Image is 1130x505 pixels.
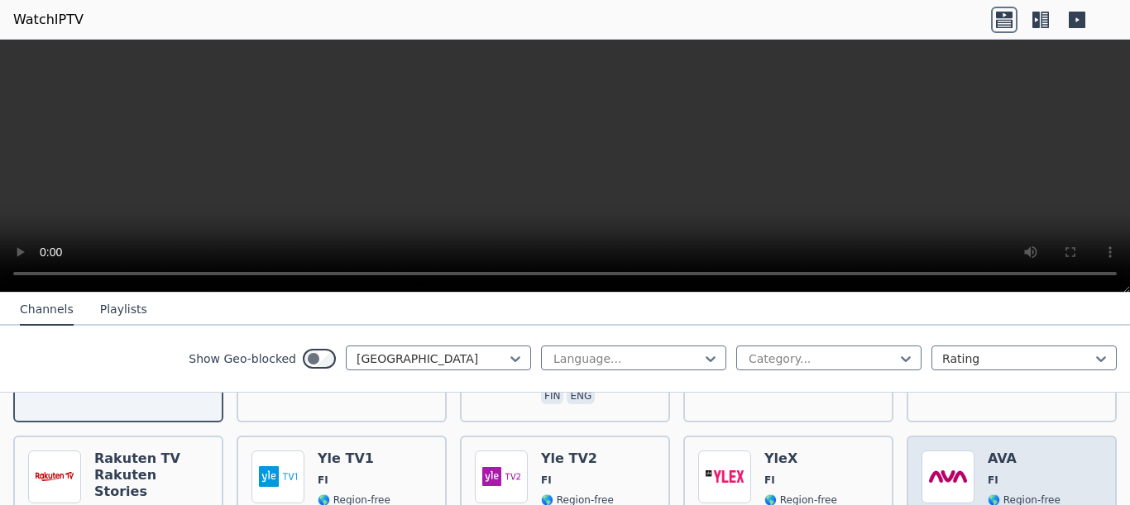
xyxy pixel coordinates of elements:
[567,388,595,404] p: eng
[100,294,147,326] button: Playlists
[922,450,974,503] img: AVA
[988,474,998,487] span: FI
[988,450,1061,467] h6: AVA
[541,474,552,487] span: FI
[20,294,74,326] button: Channels
[318,450,390,467] h6: Yle TV1
[189,350,296,367] label: Show Geo-blocked
[318,474,328,487] span: FI
[541,450,614,467] h6: Yle TV2
[13,10,84,30] a: WatchIPTV
[94,450,208,500] h6: Rakuten TV Rakuten Stories
[28,450,81,503] img: Rakuten TV Rakuten Stories
[541,388,563,404] p: fin
[764,450,837,467] h6: YleX
[764,474,775,487] span: FI
[475,450,528,503] img: Yle TV2
[698,450,751,503] img: YleX
[251,450,304,503] img: Yle TV1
